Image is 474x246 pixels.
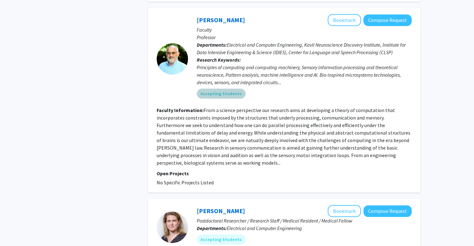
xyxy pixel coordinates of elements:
[157,107,410,166] fg-read-more: From a science perspective our research aims at developing a theory of computation that incorpora...
[363,14,412,26] button: Compose Request to Andreas Andreou
[197,42,227,48] b: Departments:
[197,64,412,86] div: Principles of computing and computing machinery, Sensory information processing and theoretical n...
[197,42,406,55] span: Electrical and Computer Engineering, Kavli Neuroscience Discovery Institute, Institute for Data I...
[197,207,245,215] a: [PERSON_NAME]
[157,107,204,113] b: Faculty Information:
[197,57,241,63] b: Research Keywords:
[363,205,412,217] button: Compose Request to Moira-Phoebe Huet
[197,33,412,41] p: Professor
[197,16,245,24] a: [PERSON_NAME]
[197,89,246,99] mat-chip: Accepting Students
[197,234,246,244] mat-chip: Accepting Students
[227,225,302,231] span: Electrical and Computer Engineering
[157,170,412,177] p: Open Projects
[197,217,412,224] p: Postdoctoral Researcher / Research Staff / Medical Resident / Medical Fellow
[157,179,214,186] span: No Specific Projects Listed
[197,26,412,33] p: Faculty
[328,14,361,26] button: Add Andreas Andreou to Bookmarks
[5,218,27,241] iframe: Chat
[328,205,361,217] button: Add Moira-Phoebe Huet to Bookmarks
[197,225,227,231] b: Departments:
